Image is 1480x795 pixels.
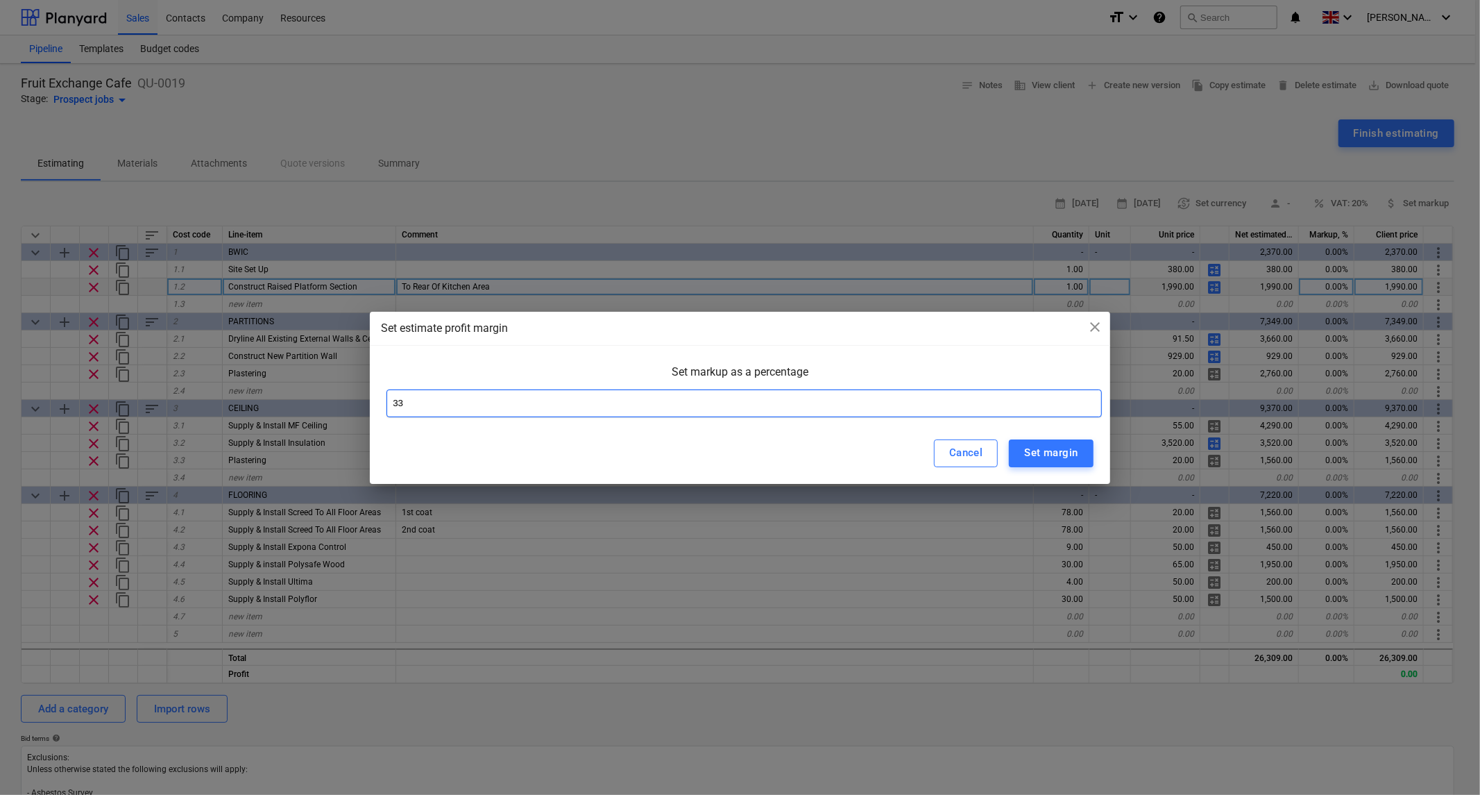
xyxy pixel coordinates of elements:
span: close [1087,319,1103,335]
div: Set estimate profit margin [381,320,1099,337]
div: Cancel [949,444,983,462]
button: Set margin [1009,440,1093,467]
div: Set margin [1024,444,1078,462]
div: close [1087,319,1103,340]
div: Set markup as a percentage [386,365,1094,390]
button: Cancel [934,440,998,467]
